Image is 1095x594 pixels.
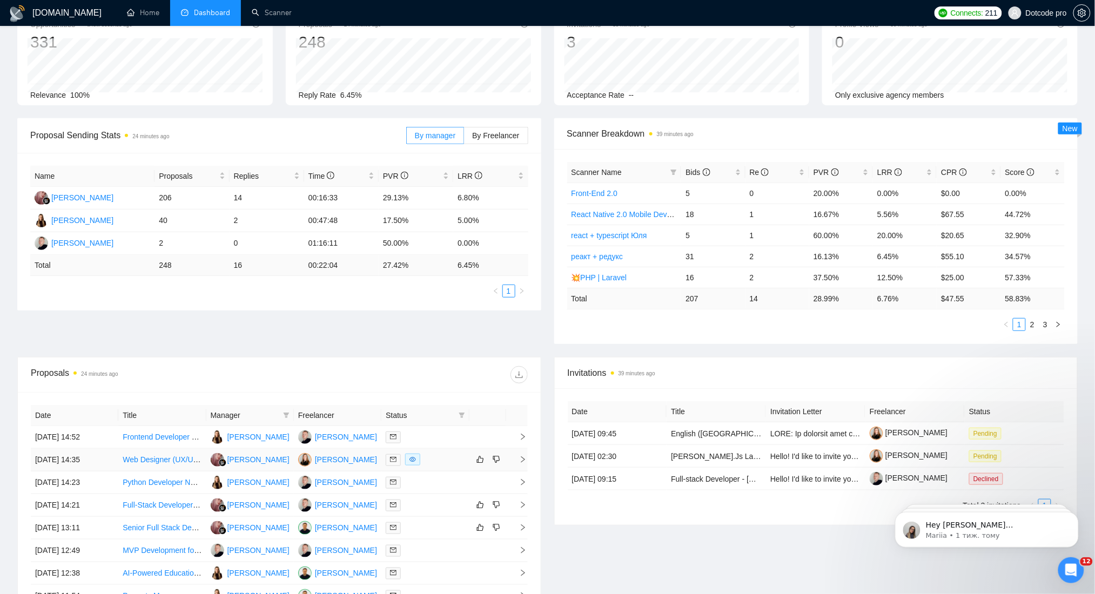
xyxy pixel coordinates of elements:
[510,478,527,486] span: right
[123,455,275,464] a: Web Designer (UX/UI) for British Audio Brand
[572,231,647,240] a: react + typescript Юля
[43,197,50,205] img: gigradar-bm.png
[453,255,528,276] td: 6.45 %
[31,471,118,494] td: [DATE] 14:23
[937,246,1000,267] td: $55.10
[456,407,467,423] span: filter
[298,544,312,557] img: YP
[123,433,291,441] a: Frontend Developer needed for ERP crash-project
[227,499,290,511] div: [PERSON_NAME]
[670,169,677,175] span: filter
[227,544,290,556] div: [PERSON_NAME]
[299,32,381,52] div: 248
[227,567,290,579] div: [PERSON_NAME]
[745,183,809,204] td: 0
[567,32,650,52] div: 3
[572,210,698,219] a: React Native 2.0 Mobile Development
[1080,557,1093,566] span: 12
[227,431,290,443] div: [PERSON_NAME]
[383,172,408,180] span: PVR
[230,210,304,232] td: 2
[515,285,528,298] button: right
[458,172,482,180] span: LRR
[31,366,279,383] div: Proposals
[35,215,113,224] a: YD[PERSON_NAME]
[1001,267,1065,288] td: 57.33%
[1000,318,1013,331] li: Previous Page
[493,455,500,464] span: dislike
[667,468,766,490] td: Full-stack Developer - Java
[985,7,997,19] span: 211
[298,523,377,531] a: AP[PERSON_NAME]
[390,570,397,576] span: mail
[154,166,229,187] th: Proposals
[211,409,279,421] span: Manager
[873,183,937,204] td: 0.00%
[298,566,312,580] img: AP
[1026,319,1038,330] a: 2
[1055,321,1062,328] span: right
[1039,319,1051,330] a: 3
[304,187,379,210] td: 00:16:33
[281,407,292,423] span: filter
[154,187,229,210] td: 206
[865,401,965,422] th: Freelancer
[35,191,48,205] img: DS
[870,428,948,437] a: [PERSON_NAME]
[809,204,873,225] td: 16.67%
[613,22,650,28] time: 39 minutes ago
[298,476,312,489] img: YP
[510,456,527,463] span: right
[298,477,377,486] a: YP[PERSON_NAME]
[123,501,309,509] a: Full-Stack Developer for Legacy Website Modernization
[211,477,290,486] a: YD[PERSON_NAME]
[937,183,1000,204] td: $0.00
[154,255,229,276] td: 248
[873,288,937,309] td: 6.76 %
[123,478,292,487] a: Python Developer Needed for E-Learning Platform
[181,9,189,16] span: dashboard
[870,472,883,485] img: c1mB8-e_gDE6T-a6-_2Lo1IVtBiQeSaBU5QXALP7m7GHbIy9CLLQBCSzh7JM9T1CUp
[118,494,206,517] td: Full-Stack Developer for Legacy Website Modernization
[1001,288,1065,309] td: 58.83 %
[503,285,515,297] a: 1
[1039,318,1052,331] li: 3
[668,164,679,180] span: filter
[315,567,377,579] div: [PERSON_NAME]
[1073,4,1091,22] button: setting
[681,267,745,288] td: 16
[511,370,527,379] span: download
[127,8,159,17] a: homeHome
[686,168,710,177] span: Bids
[490,453,503,466] button: dislike
[1001,225,1065,246] td: 32.90%
[879,489,1095,565] iframe: Intercom notifications повідомлення
[227,522,290,534] div: [PERSON_NAME]
[211,498,224,512] img: DS
[572,168,622,177] span: Scanner Name
[937,288,1000,309] td: $ 47.55
[379,255,453,276] td: 27.42 %
[1001,246,1065,267] td: 34.57%
[379,210,453,232] td: 17.50%
[415,131,455,140] span: By manager
[211,521,224,535] img: DS
[870,451,948,460] a: [PERSON_NAME]
[745,288,809,309] td: 14
[211,568,290,577] a: YD[PERSON_NAME]
[230,232,304,255] td: 0
[489,285,502,298] li: Previous Page
[681,204,745,225] td: 18
[9,5,26,22] img: logo
[657,131,694,137] time: 39 minutes ago
[219,504,226,512] img: gigradar-bm.png
[681,288,745,309] td: 207
[831,168,839,176] span: info-circle
[667,445,766,468] td: Vercel Vue.Js Landing Page
[568,366,1065,380] span: Invitations
[390,434,397,440] span: mail
[211,544,224,557] img: YP
[118,471,206,494] td: Python Developer Needed for E-Learning Platform
[227,454,290,465] div: [PERSON_NAME]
